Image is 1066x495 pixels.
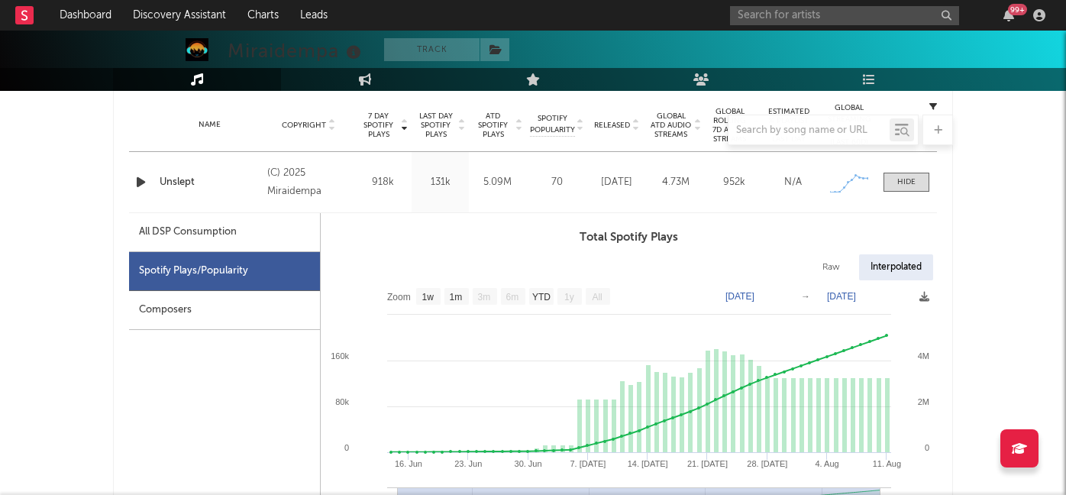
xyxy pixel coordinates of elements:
[709,175,760,190] div: 952k
[344,443,349,452] text: 0
[725,291,754,302] text: [DATE]
[506,292,519,302] text: 6m
[335,397,349,406] text: 80k
[918,351,929,361] text: 4M
[873,459,901,468] text: 11. Aug
[859,254,933,280] div: Interpolated
[592,292,602,302] text: All
[1003,9,1014,21] button: 99+
[129,213,320,252] div: All DSP Consumption
[570,459,606,468] text: 7. [DATE]
[747,459,787,468] text: 28. [DATE]
[358,175,408,190] div: 918k
[530,175,583,190] div: 70
[415,112,456,139] span: Last Day Spotify Plays
[267,164,350,201] div: (C) 2025 Miraidempa
[1008,4,1027,15] div: 99 +
[321,228,937,247] h3: Total Spotify Plays
[422,292,434,302] text: 1w
[767,175,819,190] div: N/A
[395,459,422,468] text: 16. Jun
[358,112,399,139] span: 7 Day Spotify Plays
[918,397,929,406] text: 2M
[827,291,856,302] text: [DATE]
[709,107,751,144] span: Global Rolling 7D Audio Streams
[650,112,692,139] span: Global ATD Audio Streams
[473,175,522,190] div: 5.09M
[228,38,365,63] div: Miraidempa
[767,107,809,144] span: Estimated % Playlist Streams Last Day
[532,292,551,302] text: YTD
[826,102,872,148] div: Global Streaming Trend (Last 60D)
[129,291,320,330] div: Composers
[730,6,959,25] input: Search for artists
[478,292,491,302] text: 3m
[925,443,929,452] text: 0
[687,459,728,468] text: 21. [DATE]
[450,292,463,302] text: 1m
[816,459,839,468] text: 4. Aug
[473,112,513,139] span: ATD Spotify Plays
[139,223,237,241] div: All DSP Consumption
[801,291,810,302] text: →
[415,175,465,190] div: 131k
[160,175,260,190] a: Unslept
[591,175,642,190] div: [DATE]
[331,351,349,361] text: 160k
[384,38,480,61] button: Track
[650,175,701,190] div: 4.73M
[530,113,575,136] span: Spotify Popularity
[454,459,482,468] text: 23. Jun
[515,459,542,468] text: 30. Jun
[129,252,320,291] div: Spotify Plays/Popularity
[628,459,668,468] text: 14. [DATE]
[387,292,411,302] text: Zoom
[728,125,890,137] input: Search by song name or URL
[811,254,851,280] div: Raw
[564,292,574,302] text: 1y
